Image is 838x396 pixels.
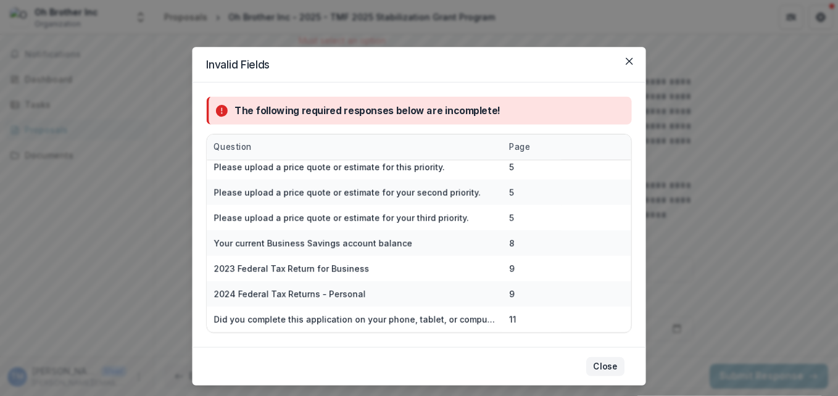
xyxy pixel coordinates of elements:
[214,161,445,173] div: Please upload a price quote or estimate for this priority.
[214,186,481,199] div: Please upload a price quote or estimate for your second priority.
[214,288,366,300] div: 2024 Federal Tax Returns - Personal
[502,141,537,154] div: Page
[214,263,370,275] div: 2023 Federal Tax Return for Business
[509,186,514,199] div: 5
[214,212,469,225] div: Please upload a price quote or estimate for your third priority.
[192,47,645,82] header: Invalid Fields
[502,134,562,160] div: Page
[509,288,515,300] div: 9
[214,313,496,326] div: Did you complete this application on your phone, tablet, or computer?
[620,52,639,71] button: Close
[207,141,259,154] div: Question
[214,237,413,250] div: Your current Business Savings account balance
[234,104,501,118] div: The following required responses below are incomplete!
[509,313,516,326] div: 11
[509,237,515,250] div: 8
[509,212,514,225] div: 5
[509,161,514,173] div: 5
[207,134,502,160] div: Question
[586,357,624,376] button: Close
[509,263,515,275] div: 9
